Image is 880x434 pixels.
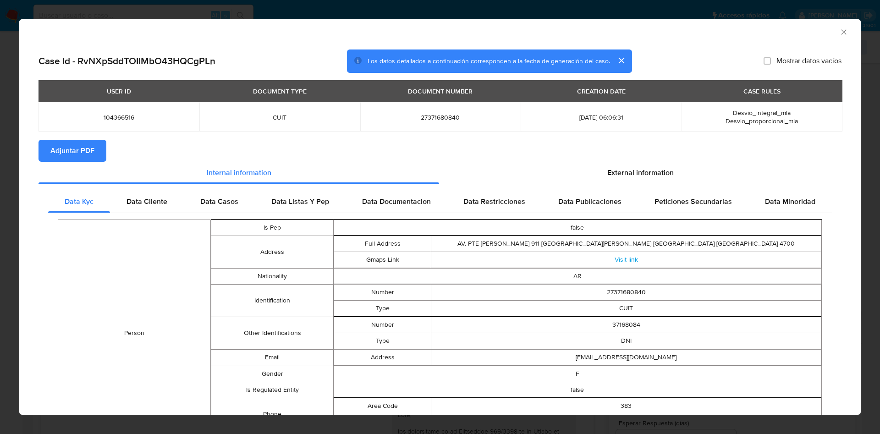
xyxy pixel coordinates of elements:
[38,162,841,184] div: Detailed info
[49,113,188,121] span: 104366516
[463,196,525,207] span: Data Restricciones
[207,167,271,178] span: Internal information
[431,398,821,414] td: 383
[532,113,671,121] span: [DATE] 06:06:31
[101,83,137,99] div: USER ID
[654,196,732,207] span: Peticiones Secundarias
[362,196,431,207] span: Data Documentacion
[431,349,821,365] td: [EMAIL_ADDRESS][DOMAIN_NAME]
[38,140,106,162] button: Adjuntar PDF
[607,167,674,178] span: External information
[200,196,238,207] span: Data Casos
[610,49,632,71] button: cerrar
[431,236,821,252] td: AV. PTE [PERSON_NAME] 911 [GEOGRAPHIC_DATA][PERSON_NAME] [GEOGRAPHIC_DATA] [GEOGRAPHIC_DATA] 4700
[431,300,821,316] td: CUIT
[48,191,832,213] div: Detailed internal info
[765,196,815,207] span: Data Minoridad
[334,398,431,414] td: Area Code
[371,113,510,121] span: 27371680840
[334,300,431,316] td: Type
[738,83,786,99] div: CASE RULES
[776,56,841,66] span: Mostrar datos vacíos
[333,268,821,284] td: AR
[334,333,431,349] td: Type
[402,83,478,99] div: DOCUMENT NUMBER
[764,57,771,65] input: Mostrar datos vacíos
[733,108,791,117] span: Desvio_integral_mla
[333,382,821,398] td: false
[431,414,821,430] td: 4095616
[431,284,821,300] td: 27371680840
[211,349,333,366] td: Email
[726,116,798,126] span: Desvio_proporcional_mla
[615,255,638,264] a: Visit link
[19,19,861,415] div: closure-recommendation-modal
[271,196,329,207] span: Data Listas Y Pep
[65,196,93,207] span: Data Kyc
[211,268,333,284] td: Nationality
[211,317,333,349] td: Other Identifications
[211,220,333,236] td: Is Pep
[210,113,349,121] span: CUIT
[333,220,821,236] td: false
[333,366,821,382] td: F
[211,284,333,317] td: Identification
[334,349,431,365] td: Address
[431,317,821,333] td: 37168084
[572,83,631,99] div: CREATION DATE
[334,284,431,300] td: Number
[431,333,821,349] td: DNI
[558,196,621,207] span: Data Publicaciones
[211,236,333,268] td: Address
[368,56,610,66] span: Los datos detallados a continuación corresponden a la fecha de generación del caso.
[334,252,431,268] td: Gmaps Link
[211,366,333,382] td: Gender
[334,236,431,252] td: Full Address
[211,398,333,430] td: Phone
[247,83,312,99] div: DOCUMENT TYPE
[50,141,94,161] span: Adjuntar PDF
[126,196,167,207] span: Data Cliente
[334,414,431,430] td: Number
[38,55,215,67] h2: Case Id - RvNXpSddTOIlMbO43HQCgPLn
[839,27,847,36] button: Cerrar ventana
[211,382,333,398] td: Is Regulated Entity
[334,317,431,333] td: Number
